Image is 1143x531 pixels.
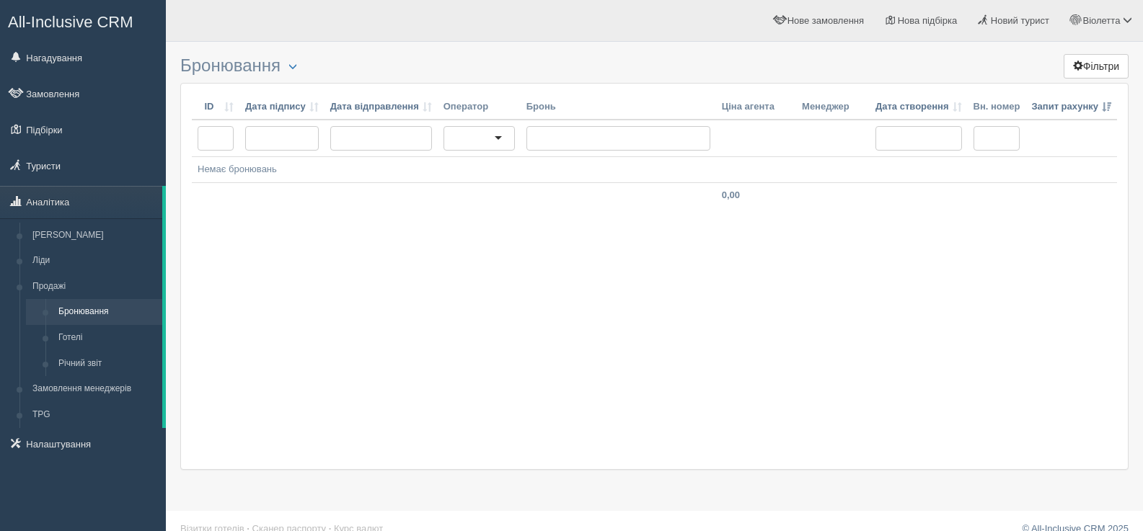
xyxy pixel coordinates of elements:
a: Річний звіт [52,351,162,377]
button: Фільтри [1064,54,1129,79]
span: Віолетта [1082,15,1120,26]
th: Ціна агента [716,94,796,120]
a: Бронювання [52,299,162,325]
h3: Бронювання [180,56,1129,76]
th: Бронь [521,94,716,120]
span: Новий турист [991,15,1049,26]
th: Вн. номер [968,94,1026,120]
span: Нова підбірка [898,15,958,26]
th: Оператор [438,94,521,120]
a: Ліди [26,248,162,274]
a: Замовлення менеджерів [26,376,162,402]
div: Немає бронювань [198,163,1111,177]
a: ID [198,100,234,114]
span: Нове замовлення [787,15,864,26]
a: [PERSON_NAME] [26,223,162,249]
a: All-Inclusive CRM [1,1,165,40]
a: Готелі [52,325,162,351]
th: Менеджер [796,94,870,120]
td: 0,00 [716,182,796,208]
span: All-Inclusive CRM [8,13,133,31]
a: Дата відправлення [330,100,432,114]
a: Дата створення [875,100,962,114]
a: TPG [26,402,162,428]
a: Запит рахунку [1031,100,1111,114]
a: Продажі [26,274,162,300]
a: Дата підпису [245,100,319,114]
